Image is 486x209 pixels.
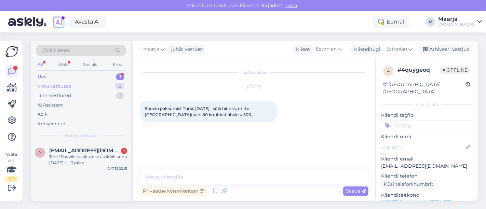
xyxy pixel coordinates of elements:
span: Uued vestlused [65,133,97,139]
div: AI Assistent [38,102,63,109]
a: Avasta AI [69,16,106,28]
div: Tiimi vestlused [38,92,71,99]
input: Lisa tag [381,120,472,130]
div: Arhiveeri vestlus [419,45,472,54]
p: Kliendi telefon [381,172,472,180]
div: Klient [293,46,310,53]
div: Email [111,60,126,69]
div: M [426,17,435,27]
p: Kliendi tag'id [381,112,472,119]
div: [DATE] [140,84,368,90]
div: Klienditugi [351,46,380,53]
div: Minu vestlused [38,83,71,90]
span: 21:07 [142,122,168,127]
div: [GEOGRAPHIC_DATA], [GEOGRAPHIC_DATA] [383,81,465,95]
span: Estonian [316,45,337,53]
div: Web [57,60,69,69]
div: Socials [82,60,98,69]
span: Luba [283,2,299,9]
span: Otsi kliente [42,47,70,54]
div: Uus [38,73,46,80]
div: 2 / 3 [5,176,18,182]
a: Maarja[DOMAIN_NAME] [438,16,482,27]
span: Offline [440,66,470,74]
span: Soovin pakkumist Türki. [DATE] , kõik hinnas, mitte [GEOGRAPHIC_DATA](kuni 80 km)hind ühele u 500,- [145,106,254,117]
div: Vaata siia [5,151,18,182]
div: Arhiveeritud [38,121,66,127]
div: 1 [121,148,127,154]
span: 4 [387,68,390,73]
div: Kliendi info [381,101,472,108]
p: Klienditeekond [381,192,472,199]
div: Tere ! Sooviks pakkumisi ükskǒik kuhu [DATE] + - 3 päev [49,154,127,166]
div: [DOMAIN_NAME] [438,22,474,27]
div: 1 [116,73,124,80]
div: All [36,60,44,69]
div: Maarja [438,16,474,22]
img: explore-ai [52,15,66,29]
span: Estonian [386,45,407,53]
span: a [39,150,42,155]
div: Vestlus algas [140,69,368,75]
span: Saada [346,188,366,194]
img: Askly Logo [5,46,18,57]
p: Kliendi nimi [381,133,472,140]
input: Lisa nimi [381,143,464,151]
div: 1 [116,92,124,99]
div: [DATE] 22:15 [106,166,127,171]
div: # 4quygeoq [397,66,440,74]
span: aiakatlin@gmail.com [49,148,120,154]
div: 6 [115,83,124,90]
div: Privaatne kommentaar [140,186,207,196]
div: Küsi telefoninumbrit [381,180,436,189]
a: [URL][DOMAIN_NAME][DATE] [381,199,451,205]
span: Maarja [143,45,159,53]
p: Kliendi email [381,155,472,163]
div: juhib vestlust [168,46,203,53]
p: [EMAIL_ADDRESS][DOMAIN_NAME] [381,163,472,170]
div: Eemal [373,16,409,28]
div: Kõik [38,111,48,118]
